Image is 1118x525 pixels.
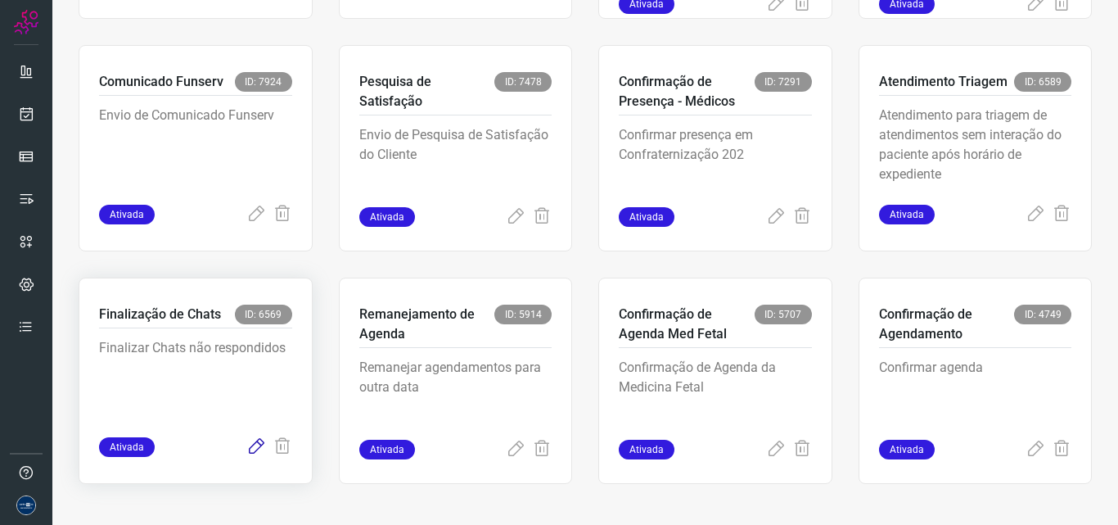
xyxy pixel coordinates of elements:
[755,72,812,92] span: ID: 7291
[359,440,415,459] span: Ativada
[359,207,415,227] span: Ativada
[879,106,1072,188] p: Atendimento para triagem de atendimentos sem interação do paciente após horário de expediente
[879,205,935,224] span: Ativada
[359,72,495,111] p: Pesquisa de Satisfação
[879,440,935,459] span: Ativada
[99,72,223,92] p: Comunicado Funserv
[879,72,1008,92] p: Atendimento Triagem
[619,207,674,227] span: Ativada
[1014,72,1071,92] span: ID: 6589
[235,72,292,92] span: ID: 7924
[619,125,812,207] p: Confirmar presença em Confraternização 202
[619,305,755,344] p: Confirmação de Agenda Med Fetal
[99,106,292,188] p: Envio de Comunicado Funserv
[16,496,36,515] img: d06bdf07e729e349525d8f0de7f5f473.png
[494,72,552,92] span: ID: 7478
[14,10,38,34] img: Logo
[879,358,1072,440] p: Confirmar agenda
[619,358,812,440] p: Confirmação de Agenda da Medicina Fetal
[99,437,155,457] span: Ativada
[619,440,674,459] span: Ativada
[494,305,552,324] span: ID: 5914
[359,125,552,207] p: Envio de Pesquisa de Satisfação do Cliente
[99,338,292,420] p: Finalizar Chats não respondidos
[879,305,1015,344] p: Confirmação de Agendamento
[235,305,292,324] span: ID: 6569
[619,72,755,111] p: Confirmação de Presença - Médicos
[1014,305,1071,324] span: ID: 4749
[359,358,552,440] p: Remanejar agendamentos para outra data
[755,305,812,324] span: ID: 5707
[359,305,495,344] p: Remanejamento de Agenda
[99,305,221,324] p: Finalização de Chats
[99,205,155,224] span: Ativada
